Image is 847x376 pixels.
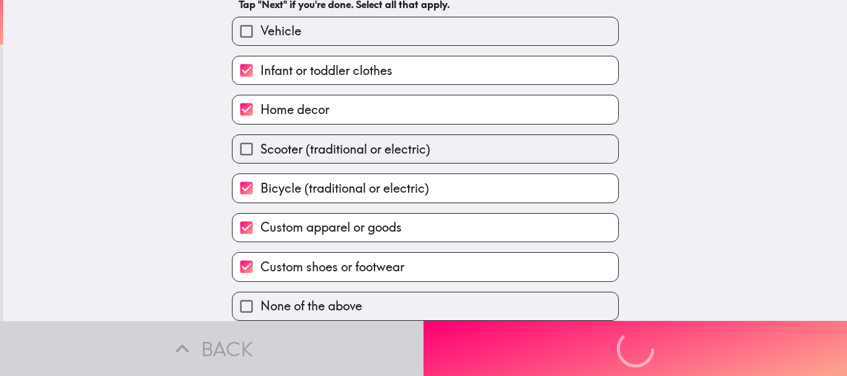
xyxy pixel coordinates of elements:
[260,219,402,236] span: Custom apparel or goods
[260,297,362,315] span: None of the above
[233,292,618,320] button: None of the above
[260,141,430,158] span: Scooter (traditional or electric)
[233,95,618,123] button: Home decor
[233,174,618,202] button: Bicycle (traditional or electric)
[233,253,618,281] button: Custom shoes or footwear
[233,17,618,45] button: Vehicle
[233,214,618,242] button: Custom apparel or goods
[233,135,618,163] button: Scooter (traditional or electric)
[260,22,301,40] span: Vehicle
[260,258,404,276] span: Custom shoes or footwear
[233,56,618,84] button: Infant or toddler clothes
[260,101,329,118] span: Home decor
[260,62,392,79] span: Infant or toddler clothes
[260,180,429,197] span: Bicycle (traditional or electric)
